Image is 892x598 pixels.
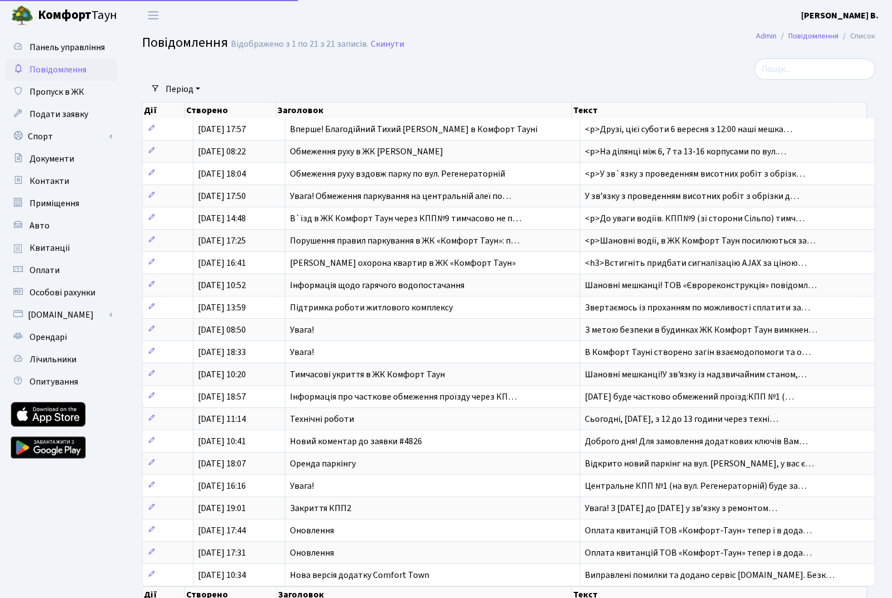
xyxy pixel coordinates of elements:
a: Контакти [6,170,117,192]
nav: breadcrumb [739,25,892,48]
span: <p>У зв`язку з проведенням висотних робіт з обрізк… [585,168,805,180]
span: Доброго дня! Для замовлення додаткових ключів Вам… [585,435,808,448]
span: Нова версія додатку Comfort Town [290,569,429,581]
span: Подати заявку [30,108,88,120]
span: В`їзд в ЖК Комфорт Таун через КПП№9 тимчасово не п… [290,212,521,225]
span: [DATE] 10:52 [198,279,246,291]
span: Повідомлення [30,64,86,76]
span: Приміщення [30,197,79,210]
span: [DATE] 17:31 [198,547,246,559]
span: Технічні роботи [290,413,354,425]
span: <p>Друзі, цієї суботи 6 вересня з 12:00 наші мешка… [585,123,792,135]
span: [DATE] 17:25 [198,235,246,247]
a: Подати заявку [6,103,117,125]
th: Створено [185,103,277,118]
a: Орендарі [6,326,117,348]
span: [DATE] 18:57 [198,391,246,403]
span: [DATE] 10:41 [198,435,246,448]
th: Дії [143,103,185,118]
span: [DATE] 10:20 [198,368,246,381]
span: <p>Шановні водії, в ЖК Комфорт Таун посилюються за… [585,235,816,247]
span: Тимчасові укриття в ЖК Комфорт Таун [290,368,445,381]
span: У звʼязку з проведенням висотних робіт з обрізки д… [585,190,799,202]
a: Панель управління [6,36,117,59]
span: Опитування [30,376,78,388]
span: Обмеження руху в ЖК [PERSON_NAME] [290,145,443,158]
a: Admin [756,30,777,42]
a: Пропуск в ЖК [6,81,117,103]
span: Центральне КПП №1 (на вул. Регенераторній) буде за… [585,480,807,492]
span: [DATE] 08:22 [198,145,246,158]
a: Повідомлення [788,30,838,42]
span: Оновлення [290,524,334,537]
span: [DATE] 17:44 [198,524,246,537]
span: [DATE] 18:07 [198,458,246,470]
span: [DATE] 10:34 [198,569,246,581]
span: Увага! [290,324,314,336]
a: Оплати [6,259,117,281]
span: Оновлення [290,547,334,559]
div: Відображено з 1 по 21 з 21 записів. [231,39,369,50]
span: В Комфорт Тауні створено загін взаємодопомоги та о… [585,346,811,358]
li: Список [838,30,875,42]
span: Повідомлення [142,33,228,52]
span: [DATE] 08:50 [198,324,246,336]
span: Відкрито новий паркінг на вул. [PERSON_NAME], у вас є… [585,458,814,470]
span: Увага! Обмеження паркування на центральній алеї по… [290,190,511,202]
span: Панель управління [30,41,105,54]
a: Особові рахунки [6,281,117,304]
a: Приміщення [6,192,117,215]
input: Пошук... [754,59,875,80]
span: [DATE] буде частково обмежений проїзд:КПП №1 (… [585,391,794,403]
a: Період [161,80,205,99]
span: Новий коментар до заявки #4826 [290,435,422,448]
a: Спорт [6,125,117,148]
button: Переключити навігацію [139,6,167,25]
span: Звертаємось із проханням по можливості сплатити за… [585,302,810,314]
a: [DOMAIN_NAME] [6,304,117,326]
span: [DATE] 17:57 [198,123,246,135]
span: [DATE] 16:16 [198,480,246,492]
th: Заголовок [277,103,572,118]
span: Таун [38,6,117,25]
a: Повідомлення [6,59,117,81]
span: Оренда паркінгу [290,458,356,470]
span: Виправлені помилки та додано сервіс [DOMAIN_NAME]. Безк… [585,569,835,581]
span: Увага! [290,480,314,492]
span: [PERSON_NAME] охорона квартир в ЖК «Комфорт Таун» [290,257,516,269]
span: [DATE] 16:41 [198,257,246,269]
span: Вперше! Благодійний Тихий [PERSON_NAME] в Комфорт Тауні [290,123,537,135]
a: [PERSON_NAME] В. [801,9,879,22]
span: [DATE] 13:59 [198,302,246,314]
span: <h3>Встигніть придбати сигналізацію AJAX за ціною… [585,257,807,269]
span: <p>На ділянці між 6, 7 та 13-16 корпусами по вул.… [585,145,786,158]
span: Оплати [30,264,60,276]
span: Контакти [30,175,69,187]
span: [DATE] 17:50 [198,190,246,202]
span: Інформація про часткове обмеження проїзду через КП… [290,391,517,403]
a: Опитування [6,371,117,393]
span: Орендарі [30,331,67,343]
span: З метою безпеки в будинках ЖК Комфорт Таун вимкнен… [585,324,817,336]
span: [DATE] 18:04 [198,168,246,180]
span: Обмеження руху вздовж парку по вул. Регенераторній [290,168,505,180]
span: Порушення правил паркування в ЖК «Комфорт Таун»: п… [290,235,520,247]
span: Особові рахунки [30,286,95,299]
a: Документи [6,148,117,170]
span: [DATE] 19:01 [198,502,246,514]
th: Текст [572,103,867,118]
span: Авто [30,220,50,232]
span: Оплата квитанцій ТОВ «Комфорт-Таун» тепер і в дода… [585,547,812,559]
a: Скинути [371,39,404,50]
span: Лічильники [30,353,76,366]
span: [DATE] 14:48 [198,212,246,225]
span: Шановні мешканці!У зв'язку із надзвичайним станом,… [585,368,807,381]
a: Авто [6,215,117,237]
b: Комфорт [38,6,91,24]
span: Квитанції [30,242,70,254]
span: Оплата квитанцій ТОВ «Комфорт-Таун» тепер і в дода… [585,524,812,537]
span: Інформація щодо гарячого водопостачання [290,279,464,291]
span: Документи [30,153,74,165]
span: Увага! [290,346,314,358]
